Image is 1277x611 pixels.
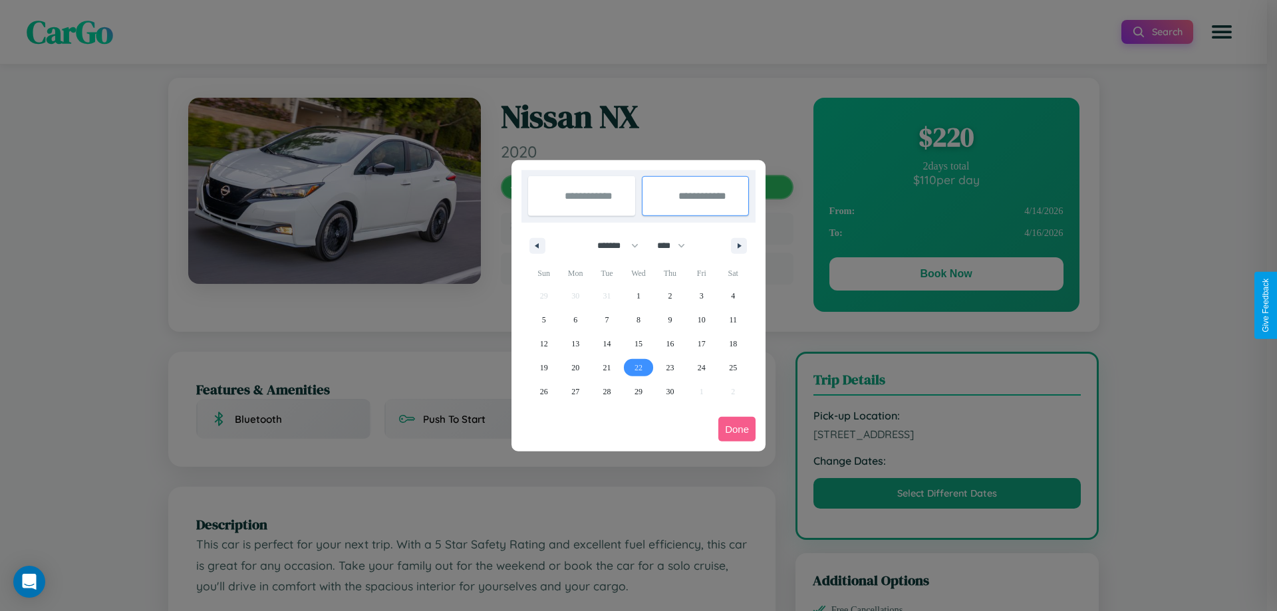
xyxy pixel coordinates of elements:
button: 26 [528,380,559,404]
button: 6 [559,308,591,332]
span: 28 [603,380,611,404]
div: Give Feedback [1261,279,1270,332]
span: 29 [635,380,642,404]
span: Wed [623,263,654,284]
span: 26 [540,380,548,404]
span: 25 [729,356,737,380]
span: Sat [718,263,749,284]
span: 5 [542,308,546,332]
span: 30 [666,380,674,404]
span: 11 [729,308,737,332]
button: 3 [686,284,717,308]
button: 18 [718,332,749,356]
button: 1 [623,284,654,308]
span: Tue [591,263,623,284]
button: 23 [654,356,686,380]
button: 28 [591,380,623,404]
button: 19 [528,356,559,380]
span: Fri [686,263,717,284]
button: 10 [686,308,717,332]
span: 3 [700,284,704,308]
button: 12 [528,332,559,356]
span: Thu [654,263,686,284]
span: Sun [528,263,559,284]
span: 8 [637,308,640,332]
span: 1 [637,284,640,308]
div: Open Intercom Messenger [13,566,45,598]
button: 8 [623,308,654,332]
span: 19 [540,356,548,380]
span: 16 [666,332,674,356]
span: 27 [571,380,579,404]
span: 18 [729,332,737,356]
span: 14 [603,332,611,356]
button: 24 [686,356,717,380]
span: 2 [668,284,672,308]
span: 17 [698,332,706,356]
button: 27 [559,380,591,404]
span: 6 [573,308,577,332]
button: 14 [591,332,623,356]
button: 17 [686,332,717,356]
span: 21 [603,356,611,380]
span: 13 [571,332,579,356]
button: 20 [559,356,591,380]
button: 21 [591,356,623,380]
button: 16 [654,332,686,356]
button: 7 [591,308,623,332]
span: 23 [666,356,674,380]
button: 9 [654,308,686,332]
button: 11 [718,308,749,332]
span: 15 [635,332,642,356]
span: 22 [635,356,642,380]
span: 7 [605,308,609,332]
button: 22 [623,356,654,380]
span: 12 [540,332,548,356]
span: 24 [698,356,706,380]
span: 20 [571,356,579,380]
button: 4 [718,284,749,308]
button: 30 [654,380,686,404]
button: 5 [528,308,559,332]
button: Done [718,417,756,441]
button: 2 [654,284,686,308]
span: 10 [698,308,706,332]
button: 15 [623,332,654,356]
span: 9 [668,308,672,332]
span: Mon [559,263,591,284]
button: 25 [718,356,749,380]
span: 4 [731,284,735,308]
button: 13 [559,332,591,356]
button: 29 [623,380,654,404]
